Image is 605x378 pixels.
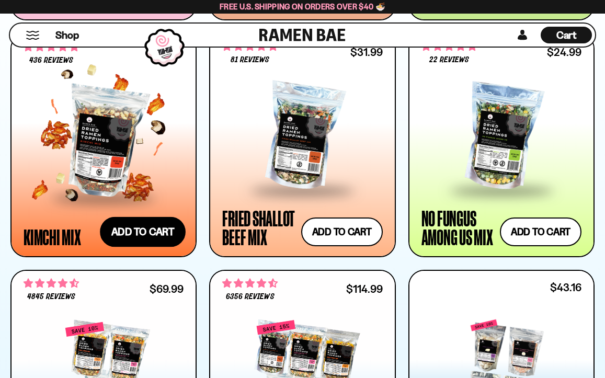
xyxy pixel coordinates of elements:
[27,293,75,301] span: 4845 reviews
[408,33,595,257] a: 4.82 stars 22 reviews $24.99 No Fungus Among Us Mix Add to cart
[100,216,186,247] button: Add to cart
[346,284,383,294] div: $114.99
[24,227,81,246] div: Kimchi Mix
[547,47,581,57] div: $24.99
[209,33,395,257] a: 4.83 stars 81 reviews $31.99 Fried Shallot Beef Mix Add to cart
[10,33,197,257] a: 4.76 stars 436 reviews $25.99 Kimchi Mix Add to cart
[220,2,385,12] span: Free U.S. Shipping on Orders over $40 🍜
[222,277,278,290] span: 4.63 stars
[26,31,40,40] button: Mobile Menu Trigger
[29,56,73,65] span: 436 reviews
[301,217,383,246] button: Add to cart
[350,47,383,57] div: $31.99
[550,282,581,292] div: $43.16
[231,56,269,64] span: 81 reviews
[421,209,495,246] div: No Fungus Among Us Mix
[556,29,577,41] span: Cart
[541,24,592,47] div: Cart
[429,56,469,64] span: 22 reviews
[55,27,79,43] a: Shop
[226,293,274,301] span: 6356 reviews
[500,217,581,246] button: Add to cart
[24,277,79,290] span: 4.71 stars
[55,28,79,42] span: Shop
[222,209,295,246] div: Fried Shallot Beef Mix
[150,284,184,294] div: $69.99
